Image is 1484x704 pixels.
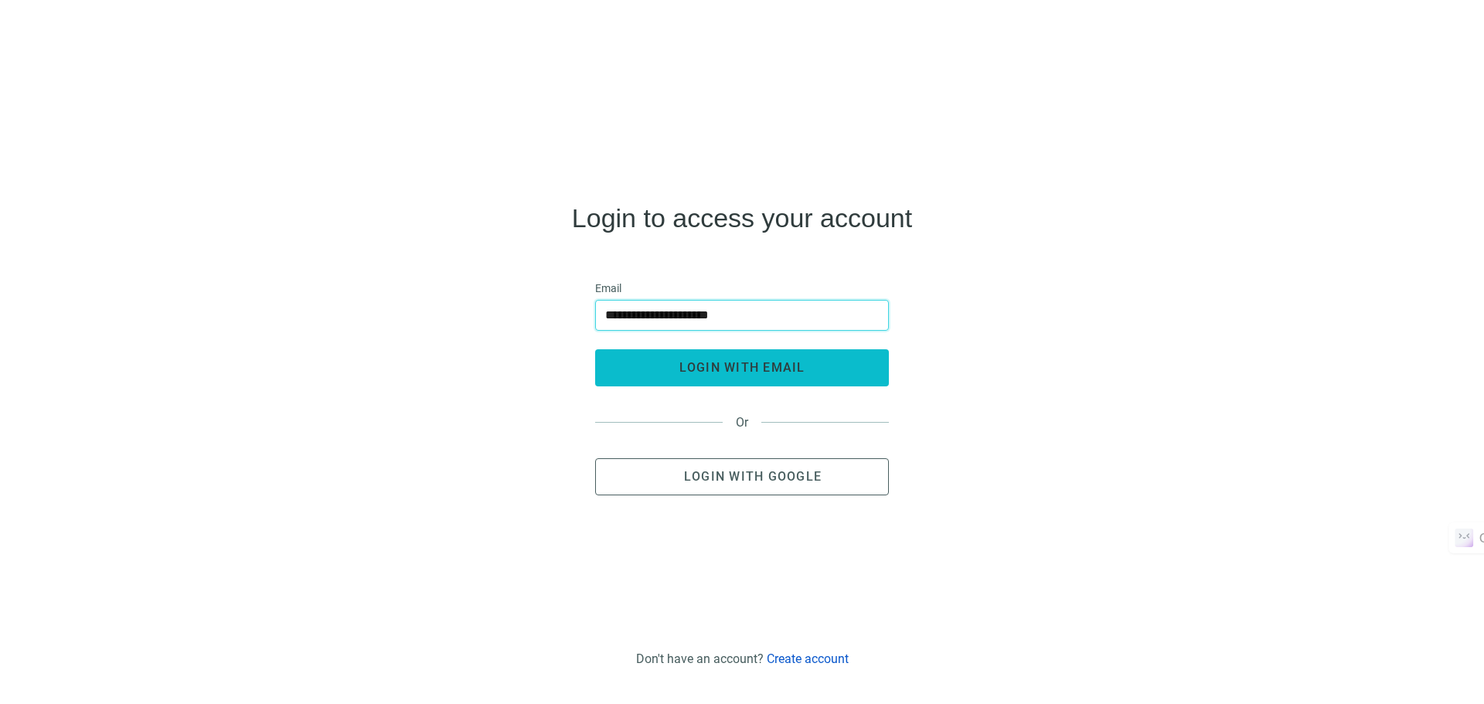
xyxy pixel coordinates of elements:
[572,206,912,230] h4: Login to access your account
[595,349,889,386] button: login with email
[684,469,822,484] span: Login with Google
[595,280,621,297] span: Email
[723,415,761,430] span: Or
[679,360,805,375] span: login with email
[767,651,849,666] a: Create account
[636,651,849,666] div: Don't have an account?
[595,458,889,495] button: Login with Google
